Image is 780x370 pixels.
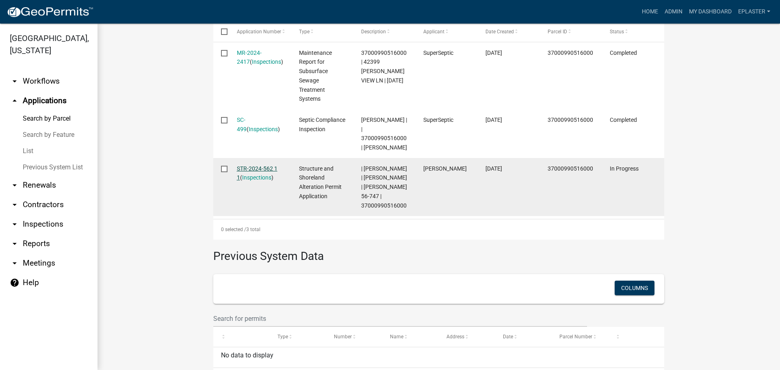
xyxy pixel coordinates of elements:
span: Date Created [485,29,514,35]
span: 07/30/2024 [485,165,502,172]
span: Description [361,29,386,35]
span: Name [390,334,403,340]
div: ( ) [237,48,284,67]
i: arrow_drop_down [10,200,19,210]
a: STR-2024-562 1 1 [237,165,277,181]
a: My Dashboard [686,4,735,19]
span: SuperSeptic [423,117,453,123]
span: 37000990516000 | 42399 LIDA VIEW LN | 08/13/2024 [361,50,407,84]
a: MR-2024-2417 [237,50,262,65]
h3: Previous System Data [213,240,664,265]
a: Inspections [249,126,278,132]
span: Parcel Number [559,334,592,340]
datatable-header-cell: Select [213,22,229,41]
span: Completed [610,117,637,123]
span: 0 selected / [221,227,246,232]
span: SuperSeptic [423,50,453,56]
a: eplaster [735,4,773,19]
datatable-header-cell: Number [326,327,383,346]
span: Status [610,29,624,35]
datatable-header-cell: Description [353,22,416,41]
i: arrow_drop_up [10,96,19,106]
datatable-header-cell: Type [270,327,326,346]
span: | Elizabeth Plaster | DALLAS ISRAELSON | Lida 56-747 | 37000990516000 [361,165,407,209]
span: Applicant [423,29,444,35]
a: SC-499 [237,117,247,132]
button: Columns [615,281,654,295]
i: arrow_drop_down [10,76,19,86]
datatable-header-cell: Type [291,22,353,41]
div: No data to display [213,347,664,368]
i: arrow_drop_down [10,239,19,249]
span: In Progress [610,165,639,172]
span: 08/28/2024 [485,50,502,56]
span: 08/28/2024 [485,117,502,123]
datatable-header-cell: Date [495,327,552,346]
i: help [10,278,19,288]
span: Completed [610,50,637,56]
span: Type [299,29,310,35]
datatable-header-cell: Status [602,22,664,41]
span: Maintenance Report for Subsurface Sewage Treatment Systems [299,50,332,102]
i: arrow_drop_down [10,219,19,229]
span: 37000990516000 [548,50,593,56]
datatable-header-cell: Name [382,327,439,346]
span: Colleen D Israelson [423,165,467,172]
span: Address [446,334,464,340]
a: Inspections [242,174,271,181]
datatable-header-cell: Parcel ID [540,22,602,41]
div: ( ) [237,164,284,183]
span: Structure and Shoreland Alteration Permit Application [299,165,342,199]
input: Search for permits [213,310,587,327]
span: 37000990516000 [548,117,593,123]
a: Inspections [252,58,281,65]
span: Michelle Jevne | | 37000990516000 | DALLAS ISRAELSON [361,117,407,151]
datatable-header-cell: Parcel Number [552,327,608,346]
span: Parcel ID [548,29,567,35]
a: Home [639,4,661,19]
i: arrow_drop_down [10,258,19,268]
datatable-header-cell: Address [439,327,495,346]
span: Septic Compliance Inspection [299,117,345,132]
datatable-header-cell: Date Created [478,22,540,41]
a: Admin [661,4,686,19]
span: 37000990516000 [548,165,593,172]
span: Number [334,334,352,340]
span: Type [277,334,288,340]
span: Application Number [237,29,281,35]
datatable-header-cell: Applicant [416,22,478,41]
datatable-header-cell: Application Number [229,22,291,41]
div: ( ) [237,115,284,134]
span: Date [503,334,513,340]
div: 3 total [213,219,664,240]
i: arrow_drop_down [10,180,19,190]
